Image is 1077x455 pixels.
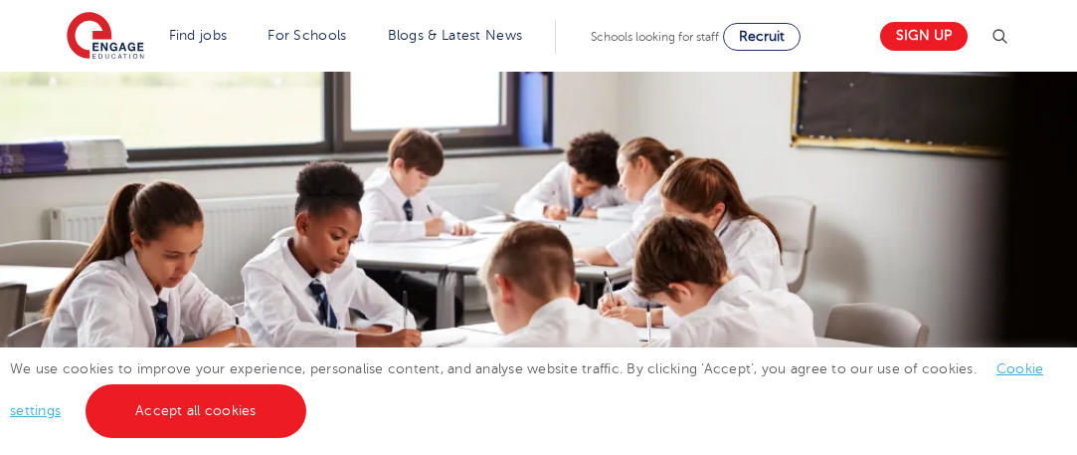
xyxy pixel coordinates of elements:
[67,12,144,62] img: Engage Education
[880,22,968,51] a: Sign up
[739,29,785,44] span: Recruit
[86,384,306,438] a: Accept all cookies
[591,30,719,44] span: Schools looking for staff
[388,28,523,43] a: Blogs & Latest News
[723,23,801,51] a: Recruit
[10,361,1043,418] span: We use cookies to improve your experience, personalise content, and analyse website traffic. By c...
[268,28,346,43] a: For Schools
[169,28,228,43] a: Find jobs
